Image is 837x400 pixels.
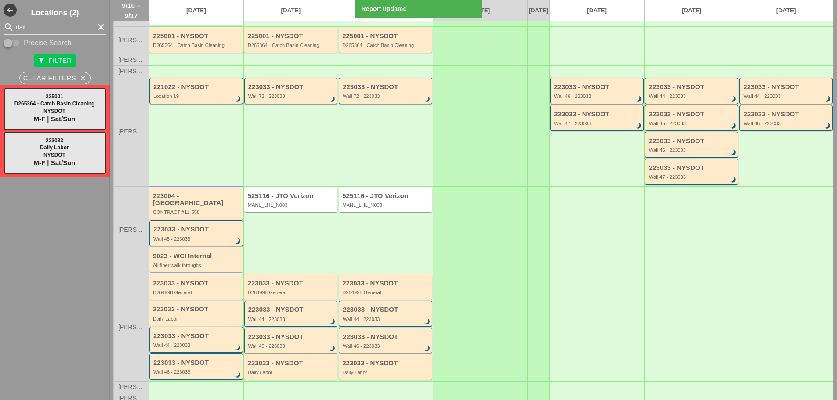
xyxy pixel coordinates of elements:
[14,101,95,107] span: D265364 - Catch Basin Cleaning
[823,121,833,131] i: brightness_3
[233,343,243,353] i: brightness_3
[342,32,430,40] div: 225001 - NYSDOT
[118,324,144,331] span: [PERSON_NAME]
[342,370,430,375] div: Daily Labor
[248,94,335,99] div: Wall 72 - 223033
[149,0,243,21] a: [DATE]
[233,237,243,246] i: brightness_3
[729,148,739,158] i: brightness_3
[248,360,336,367] div: 223033 - NYSDOT
[4,38,106,48] div: Enable Precise search to match search terms exactly.
[153,290,241,295] div: D264998 General
[33,115,75,123] span: M-F | Sat/Sun
[729,94,739,104] i: brightness_3
[342,290,430,295] div: D264998 General
[46,137,63,144] span: 223033
[743,111,830,118] div: 223033 - NYSDOT
[46,94,63,100] span: 225001
[153,280,241,287] div: 223033 - NYSDOT
[550,0,644,21] a: [DATE]
[739,0,833,21] a: [DATE]
[248,83,335,91] div: 223033 - NYSDOT
[4,4,17,17] button: Shrink Sidebar
[729,175,739,185] i: brightness_3
[528,0,549,21] a: [DATE]
[118,37,144,43] span: [PERSON_NAME]
[634,94,644,104] i: brightness_3
[343,306,430,314] div: 223033 - NYSDOT
[248,290,336,295] div: D264998 General
[153,316,241,321] div: Daily Labor
[153,226,240,233] div: 223033 - NYSDOT
[328,94,337,104] i: brightness_3
[338,0,433,21] a: [DATE]
[729,121,739,131] i: brightness_3
[823,94,833,104] i: brightness_3
[153,359,240,367] div: 223033 - NYSDOT
[118,384,144,390] span: [PERSON_NAME]
[649,137,736,145] div: 223033 - NYSDOT
[153,94,240,99] div: Location 19
[118,57,144,63] span: [PERSON_NAME]
[244,0,338,21] a: [DATE]
[153,32,241,40] div: 225001 - NYSDOT
[153,306,241,313] div: 223033 - NYSDOT
[342,280,430,287] div: 223033 - NYSDOT
[23,73,87,83] div: Clear Filters
[743,94,830,99] div: Wall 44 - 223033
[248,280,336,287] div: 223033 - NYSDOT
[248,333,335,341] div: 223033 - NYSDOT
[38,57,45,64] i: filter_alt
[153,83,240,91] div: 221022 - NYSDOT
[153,263,241,268] div: All fiber walk throughs
[96,22,106,32] i: clear
[118,0,144,21] span: 9/10 – 9/17
[118,227,144,233] span: [PERSON_NAME]
[153,369,240,375] div: Wall 46 - 223033
[248,343,335,349] div: Wall 46 - 223033
[34,54,75,67] button: Filter
[4,22,14,32] i: search
[153,209,241,215] div: CONTRACT #11-558
[343,83,430,91] div: 223033 - NYSDOT
[40,144,69,151] span: Daily Labor
[43,152,65,158] span: NYSDOT
[554,111,641,118] div: 223033 - NYSDOT
[153,342,240,348] div: Wall 44 - 223033
[634,121,644,131] i: brightness_3
[4,4,17,17] i: west
[554,121,641,126] div: Wall 47 - 223033
[343,317,430,322] div: Wall 44 - 223033
[248,43,336,48] div: D265364 - Catch Basin Cleaning
[153,236,240,241] div: Wall 45 - 223033
[118,128,144,135] span: [PERSON_NAME]
[342,43,430,48] div: D265364 - Catch Basin Cleaning
[649,148,736,153] div: Wall 46 - 223033
[649,83,736,91] div: 223033 - NYSDOT
[649,174,736,180] div: Wall 47 - 223033
[343,333,430,341] div: 223033 - NYSDOT
[248,370,336,375] div: Daily Labor
[153,252,241,260] div: 9023 - WCI Internal
[153,192,241,207] div: 223004 - [GEOGRAPHIC_DATA]
[342,360,430,367] div: 223033 - NYSDOT
[248,192,336,200] div: 525116 - JTO Verizon
[343,343,430,349] div: Wall 46 - 223033
[24,39,72,47] label: Precise Search
[645,0,739,21] a: [DATE]
[19,72,91,84] button: Clear Filters
[423,94,432,104] i: brightness_3
[328,317,337,327] i: brightness_3
[248,317,335,322] div: Wall 44 - 223033
[248,32,336,40] div: 225001 - NYSDOT
[38,56,72,66] div: Filter
[43,108,65,114] span: NYSDOT
[743,83,830,91] div: 223033 - NYSDOT
[554,94,641,99] div: Wall 46 - 223033
[423,344,432,353] i: brightness_3
[233,370,243,380] i: brightness_3
[649,164,736,172] div: 223033 - NYSDOT
[342,192,430,200] div: 525116 - JTO Verizon
[554,83,641,91] div: 223033 - NYSDOT
[248,202,336,208] div: MANL_LHL_N003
